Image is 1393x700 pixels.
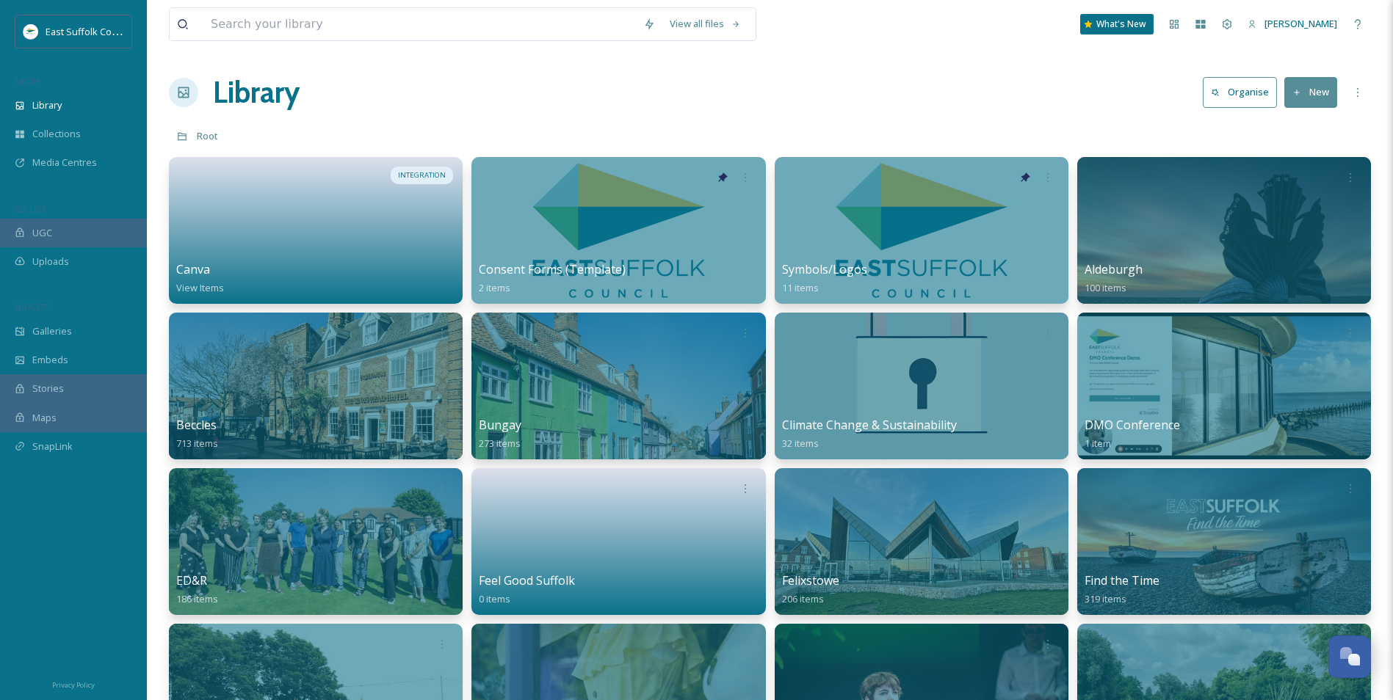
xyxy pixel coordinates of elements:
[15,302,48,313] span: WIDGETS
[32,98,62,112] span: Library
[32,411,57,425] span: Maps
[662,10,748,38] a: View all files
[1080,14,1154,34] a: What's New
[479,592,510,605] span: 0 items
[479,418,521,450] a: Bungay273 items
[1085,418,1180,450] a: DMO Conference1 item
[52,680,95,690] span: Privacy Policy
[1264,17,1337,30] span: [PERSON_NAME]
[176,437,218,450] span: 713 items
[1284,77,1337,107] button: New
[782,437,819,450] span: 32 items
[176,281,224,294] span: View Items
[479,281,510,294] span: 2 items
[782,418,957,450] a: Climate Change & Sustainability32 items
[398,170,446,181] span: INTEGRATION
[32,440,73,453] span: SnapLink
[1203,77,1284,107] a: Organise
[782,572,839,588] span: Felixstowe
[176,261,210,277] span: Canva
[782,263,867,294] a: Symbols/Logos11 items
[52,675,95,693] a: Privacy Policy
[32,324,72,338] span: Galleries
[46,24,132,38] span: East Suffolk Council
[32,255,69,269] span: Uploads
[15,203,46,214] span: COLLECT
[1328,635,1371,678] button: Open Chat
[782,281,819,294] span: 11 items
[1085,592,1126,605] span: 319 items
[1240,10,1345,38] a: [PERSON_NAME]
[176,574,218,605] a: ED&R186 items
[1085,417,1180,433] span: DMO Conference
[479,574,575,605] a: Feel Good Suffolk0 items
[479,572,575,588] span: Feel Good Suffolk
[32,127,81,141] span: Collections
[479,263,626,294] a: Consent Forms (Template)2 items
[1203,77,1277,107] button: Organise
[176,592,218,605] span: 186 items
[1085,261,1143,277] span: Aldeburgh
[32,353,68,367] span: Embeds
[213,70,300,114] a: Library
[197,129,218,142] span: Root
[203,8,636,40] input: Search your library
[32,156,97,169] span: Media Centres
[782,592,824,605] span: 206 items
[197,127,218,145] a: Root
[1085,437,1111,450] span: 1 item
[479,437,521,450] span: 273 items
[1085,263,1143,294] a: Aldeburgh100 items
[479,417,521,433] span: Bungay
[1085,572,1159,588] span: Find the Time
[169,157,463,304] a: INTEGRATIONCanvaView Items
[32,382,64,395] span: Stories
[32,226,52,240] span: UGC
[479,261,626,277] span: Consent Forms (Template)
[176,417,217,433] span: Beccles
[782,417,957,433] span: Climate Change & Sustainability
[1085,574,1159,605] a: Find the Time319 items
[782,261,867,277] span: Symbols/Logos
[1085,281,1126,294] span: 100 items
[23,24,38,39] img: ESC%20Logo.png
[176,572,207,588] span: ED&R
[15,76,40,87] span: MEDIA
[176,418,218,450] a: Beccles713 items
[782,574,839,605] a: Felixstowe206 items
